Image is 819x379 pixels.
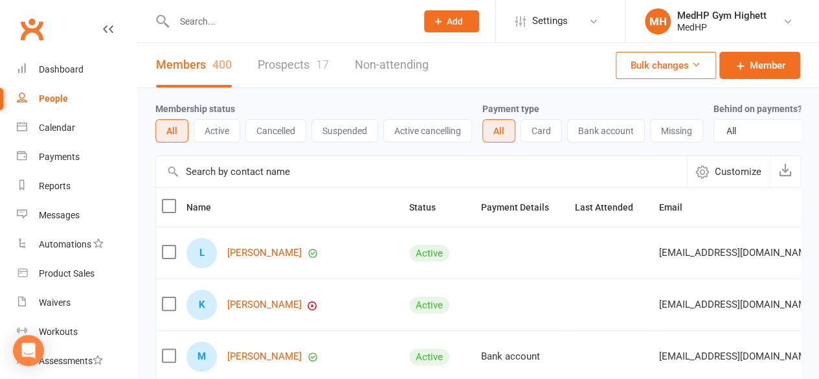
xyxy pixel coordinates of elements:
[13,335,44,366] div: Open Intercom Messenger
[17,288,137,317] a: Waivers
[575,202,647,212] span: Last Attended
[156,43,232,87] a: Members400
[355,43,429,87] a: Non-attending
[186,202,225,212] span: Name
[481,202,563,212] span: Payment Details
[616,52,716,79] button: Bulk changes
[316,58,329,71] div: 17
[521,119,562,143] button: Card
[481,200,563,215] button: Payment Details
[194,119,240,143] button: Active
[409,245,449,262] div: Active
[311,119,378,143] button: Suspended
[383,119,472,143] button: Active cancelling
[482,104,539,114] label: Payment type
[17,259,137,288] a: Product Sales
[39,152,80,162] div: Payments
[424,10,479,32] button: Add
[39,122,75,133] div: Calendar
[17,113,137,143] a: Calendar
[39,239,91,249] div: Automations
[750,58,785,73] span: Member
[156,156,687,187] input: Search by contact name
[16,13,48,45] a: Clubworx
[659,344,815,369] span: [EMAIL_ADDRESS][DOMAIN_NAME]
[17,230,137,259] a: Automations
[17,317,137,347] a: Workouts
[409,297,449,314] div: Active
[17,84,137,113] a: People
[17,143,137,172] a: Payments
[39,64,84,75] div: Dashboard
[39,210,80,220] div: Messages
[677,10,767,21] div: MedHP Gym Highett
[170,12,408,30] input: Search...
[227,351,302,362] a: [PERSON_NAME]
[659,292,815,317] span: [EMAIL_ADDRESS][DOMAIN_NAME]
[39,181,71,191] div: Reports
[715,164,761,179] span: Customize
[155,104,235,114] label: Membership status
[39,297,71,308] div: Waivers
[186,341,217,372] div: Meegan
[659,200,697,215] button: Email
[687,156,770,187] button: Customize
[447,16,463,27] span: Add
[719,52,800,79] a: Member
[17,172,137,201] a: Reports
[713,104,802,114] label: Behind on payments?
[39,356,103,366] div: Assessments
[17,201,137,230] a: Messages
[39,268,95,279] div: Product Sales
[186,238,217,268] div: Liz
[482,119,515,143] button: All
[481,351,563,362] div: Bank account
[659,202,697,212] span: Email
[258,43,329,87] a: Prospects17
[155,119,188,143] button: All
[227,247,302,258] a: [PERSON_NAME]
[17,347,137,376] a: Assessments
[409,202,450,212] span: Status
[39,327,78,337] div: Workouts
[227,299,302,310] a: [PERSON_NAME]
[245,119,306,143] button: Cancelled
[532,6,568,36] span: Settings
[212,58,232,71] div: 400
[567,119,645,143] button: Bank account
[659,240,815,265] span: [EMAIL_ADDRESS][DOMAIN_NAME]
[186,290,217,320] div: Katie
[677,21,767,33] div: MedHP
[650,119,703,143] button: Missing
[645,8,671,34] div: MH
[409,349,449,365] div: Active
[409,200,450,215] button: Status
[17,55,137,84] a: Dashboard
[575,200,647,215] button: Last Attended
[186,200,225,215] button: Name
[39,93,68,104] div: People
